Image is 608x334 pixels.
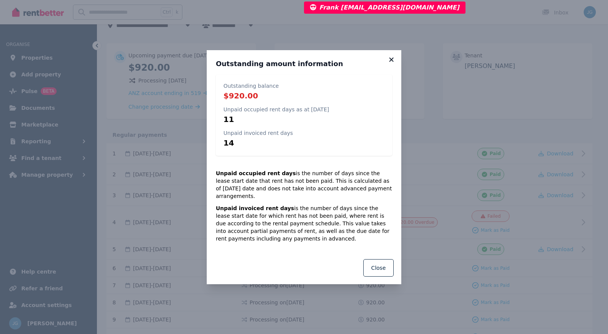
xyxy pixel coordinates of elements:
[223,82,279,90] p: Outstanding balance
[223,114,329,125] p: 11
[223,106,329,113] p: Unpaid occupied rent days as at [DATE]
[223,129,293,137] p: Unpaid invoiced rent days
[216,169,392,200] p: is the number of days since the lease start date that rent has not been paid. This is calculated ...
[216,205,294,211] strong: Unpaid invoiced rent days
[216,170,296,176] strong: Unpaid occupied rent days
[223,90,279,101] p: $920.00
[216,204,392,242] p: is the number of days since the lease start date for which rent has not been paid, where rent is ...
[216,59,392,68] h3: Outstanding amount information
[363,259,394,277] button: Close
[223,138,293,148] p: 14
